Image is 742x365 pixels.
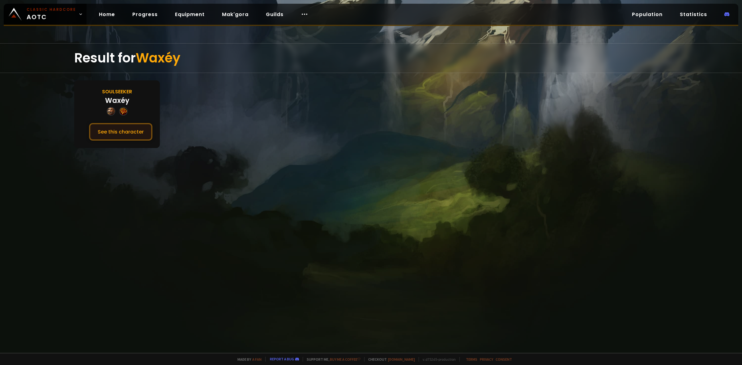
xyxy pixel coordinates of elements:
[89,123,152,141] button: See this character
[466,357,477,362] a: Terms
[94,8,120,21] a: Home
[27,7,76,22] span: AOTC
[388,357,415,362] a: [DOMAIN_NAME]
[217,8,254,21] a: Mak'gora
[234,357,262,362] span: Made by
[270,357,294,361] a: Report a bug
[303,357,360,362] span: Support me,
[27,7,76,12] small: Classic Hardcore
[480,357,493,362] a: Privacy
[330,357,360,362] a: Buy me a coffee
[252,357,262,362] a: a fan
[364,357,415,362] span: Checkout
[627,8,667,21] a: Population
[74,44,668,73] div: Result for
[261,8,288,21] a: Guilds
[419,357,456,362] span: v. d752d5 - production
[675,8,712,21] a: Statistics
[4,4,87,25] a: Classic HardcoreAOTC
[127,8,163,21] a: Progress
[496,357,512,362] a: Consent
[102,88,132,95] div: Soulseeker
[105,95,129,106] div: Waxéy
[170,8,210,21] a: Equipment
[136,49,180,67] span: Waxéy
